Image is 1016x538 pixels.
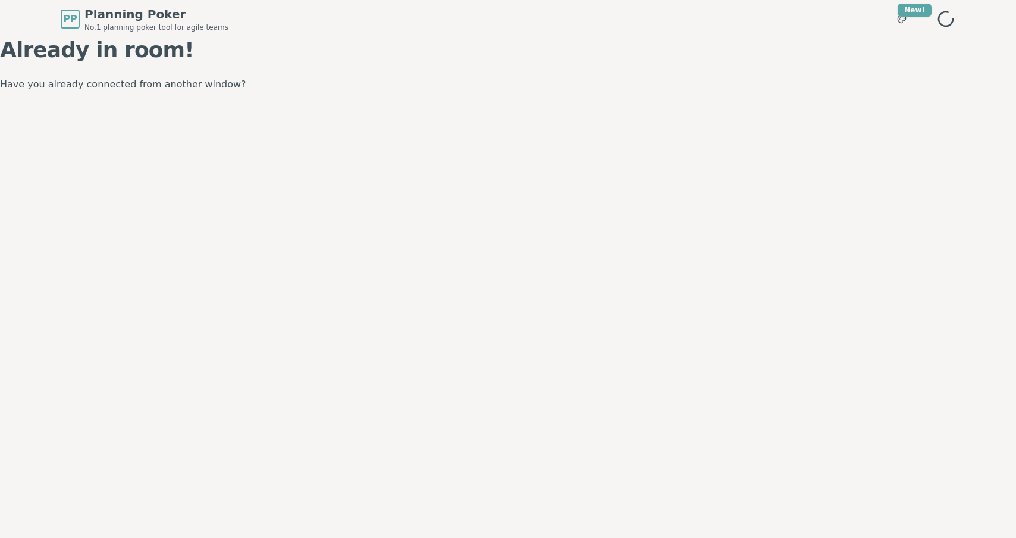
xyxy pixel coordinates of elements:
span: Planning Poker [84,6,228,23]
a: PPPlanning PokerNo.1 planning poker tool for agile teams [61,6,228,32]
span: No.1 planning poker tool for agile teams [84,23,228,32]
span: PP [63,12,77,26]
div: New! [898,4,932,17]
button: New! [891,8,912,30]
